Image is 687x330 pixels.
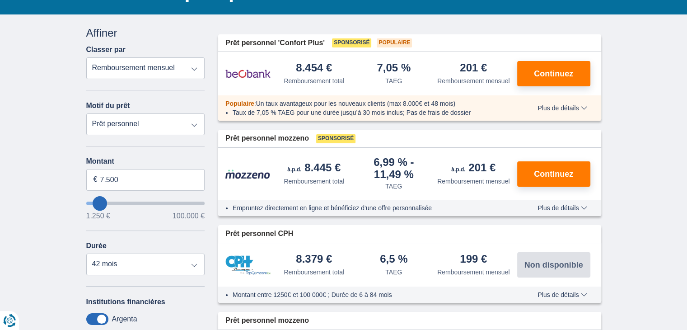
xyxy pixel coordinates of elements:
span: 100.000 € [173,212,205,220]
div: Remboursement total [284,177,344,186]
label: Institutions financières [86,298,165,306]
button: Non disponible [517,252,590,278]
label: Durée [86,242,107,250]
div: 6,99 % [358,157,430,180]
div: 201 € [460,62,487,75]
div: 7,05 % [377,62,411,75]
div: 201 € [451,162,495,175]
label: Montant [86,157,205,165]
span: Prêt personnel 'Confort Plus' [225,38,325,48]
span: Non disponible [524,261,583,269]
img: pret personnel CPH Banque [225,255,271,275]
span: Plus de détails [537,292,587,298]
div: : [218,99,519,108]
div: Remboursement mensuel [437,177,509,186]
div: Affiner [86,25,205,41]
span: Plus de détails [537,105,587,111]
div: TAEG [385,268,402,277]
div: 8.445 € [287,162,341,175]
span: Continuez [534,170,573,178]
li: Taux de 7,05 % TAEG pour une durée jusqu’à 30 mois inclus; Pas de frais de dossier [233,108,511,117]
div: 8.454 € [296,62,332,75]
button: Plus de détails [531,204,594,212]
span: Prêt personnel mozzeno [225,133,309,144]
div: Remboursement mensuel [437,76,509,85]
div: 199 € [460,254,487,266]
img: pret personnel Mozzeno [225,169,271,179]
button: Continuez [517,161,590,187]
span: Continuez [534,70,573,78]
span: Prêt personnel mozzeno [225,316,309,326]
span: 1.250 € [86,212,110,220]
div: Remboursement total [284,268,344,277]
span: € [93,174,98,185]
button: Continuez [517,61,590,86]
label: Argenta [112,315,137,323]
span: Sponsorisé [316,134,355,143]
button: Plus de détails [531,291,594,298]
label: Classer par [86,46,126,54]
li: Montant entre 1250€ et 100 000€ ; Durée de 6 à 84 mois [233,290,511,299]
span: Un taux avantageux pour les nouveaux clients (max 8.000€ et 48 mois) [256,100,455,107]
span: Sponsorisé [332,38,371,47]
img: pret personnel Beobank [225,62,271,85]
li: Empruntez directement en ligne et bénéficiez d’une offre personnalisée [233,203,511,212]
span: Populaire [377,38,412,47]
div: TAEG [385,76,402,85]
label: Motif du prêt [86,102,130,110]
span: Plus de détails [537,205,587,211]
div: Remboursement mensuel [437,268,509,277]
span: Populaire [225,100,254,107]
div: 6,5 % [380,254,407,266]
div: Remboursement total [284,76,344,85]
input: wantToBorrow [86,202,205,205]
div: TAEG [385,182,402,191]
div: 8.379 € [296,254,332,266]
button: Plus de détails [531,104,594,112]
span: Prêt personnel CPH [225,229,293,239]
